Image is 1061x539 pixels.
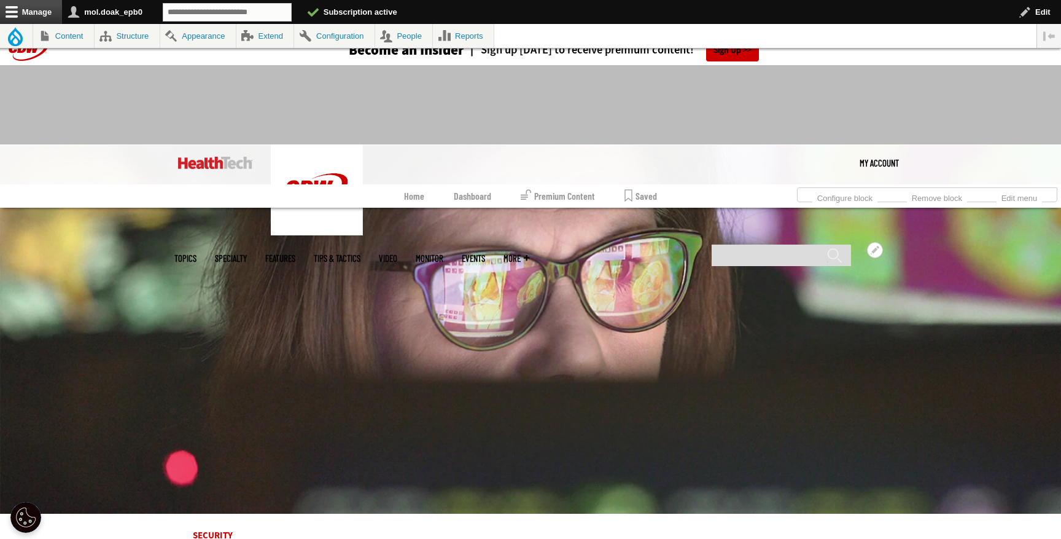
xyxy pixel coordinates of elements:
[1037,24,1061,48] button: Vertical orientation
[294,24,374,48] a: Configuration
[271,144,363,235] img: Home
[174,254,196,263] span: Topics
[503,254,529,263] span: More
[95,24,160,48] a: Structure
[349,43,464,57] h3: Become an Insider
[997,190,1042,203] a: Edit menu
[907,190,967,203] a: Remove block
[10,502,41,533] button: Open Preferences
[303,43,464,57] a: Become an Insider
[314,254,360,263] a: Tips & Tactics
[624,184,657,208] a: Saved
[236,24,294,48] a: Extend
[404,184,424,208] a: Home
[375,24,433,48] a: People
[867,242,883,258] button: Open Helpful Tips for Hospitals When Implementing Microsoft Dragon Copilot configuration options
[464,44,694,56] a: Sign up [DATE] to receive premium content!
[265,254,295,263] a: Features
[812,190,877,203] a: Configure block
[860,144,899,181] div: User menu
[706,39,759,61] a: Sign Up
[454,184,491,208] a: Dashboard
[433,24,494,48] a: Reports
[215,254,247,263] span: Specialty
[271,226,363,238] a: CDW
[416,254,443,263] a: MonITor
[860,144,899,181] a: My Account
[10,502,41,533] div: Cookie Settings
[462,254,485,263] a: Events
[33,24,94,48] a: Content
[178,157,252,169] img: Home
[160,24,236,48] a: Appearance
[521,184,595,208] a: Premium Content
[379,254,397,263] a: Video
